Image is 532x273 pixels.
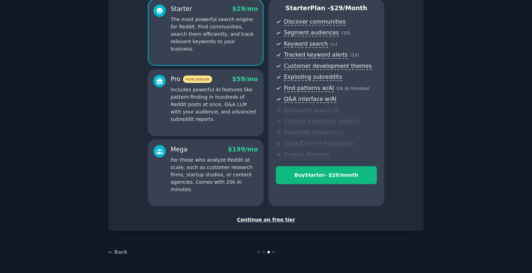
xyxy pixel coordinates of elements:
[336,86,369,91] span: ( 2k AI minutes )
[284,107,339,114] span: Advanced search UI
[284,29,339,37] span: Segment audiences
[232,76,258,83] span: $ 59 /mo
[276,4,377,13] p: Starter Plan -
[276,171,376,179] div: Buy Starter - $ 29 /month
[284,51,348,59] span: Tracked keyword alerts
[171,86,258,123] p: Includes powerful AI features like pattern-finding in hundreds of Reddit posts at once, Q&A LLM w...
[341,31,350,35] span: ( 10 )
[171,156,258,193] p: For those who analyze Reddit at scale, such as customer research firms, startup studios, or conte...
[108,249,127,255] a: ← Back
[284,40,328,48] span: Keyword search
[171,5,192,13] div: Starter
[284,96,336,103] span: Q&A interface w/AI
[228,146,258,153] span: $ 199 /mo
[232,5,258,12] span: $ 29 /mo
[171,75,212,84] div: Pro
[284,63,372,70] span: Customer development themes
[116,216,416,223] div: Continue on free tier
[284,73,342,81] span: Exploding subreddits
[284,18,346,26] span: Discover communities
[284,151,329,158] span: Product Reviews
[284,129,343,136] span: Subreddit influencers
[171,145,188,154] div: Mega
[276,166,377,184] button: BuyStarter- $29/month
[171,16,258,53] p: The most powerful search engine for Reddit. Find communities, search them efficiently, and track ...
[330,5,367,12] span: $ 29 /month
[183,76,213,83] span: most popular
[284,85,334,92] span: Find patterns w/AI
[284,140,354,147] span: Slack/Discord integration
[330,42,337,47] span: ( ∞ )
[284,118,360,125] span: Content promotion insights
[350,53,359,58] span: ( 10 )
